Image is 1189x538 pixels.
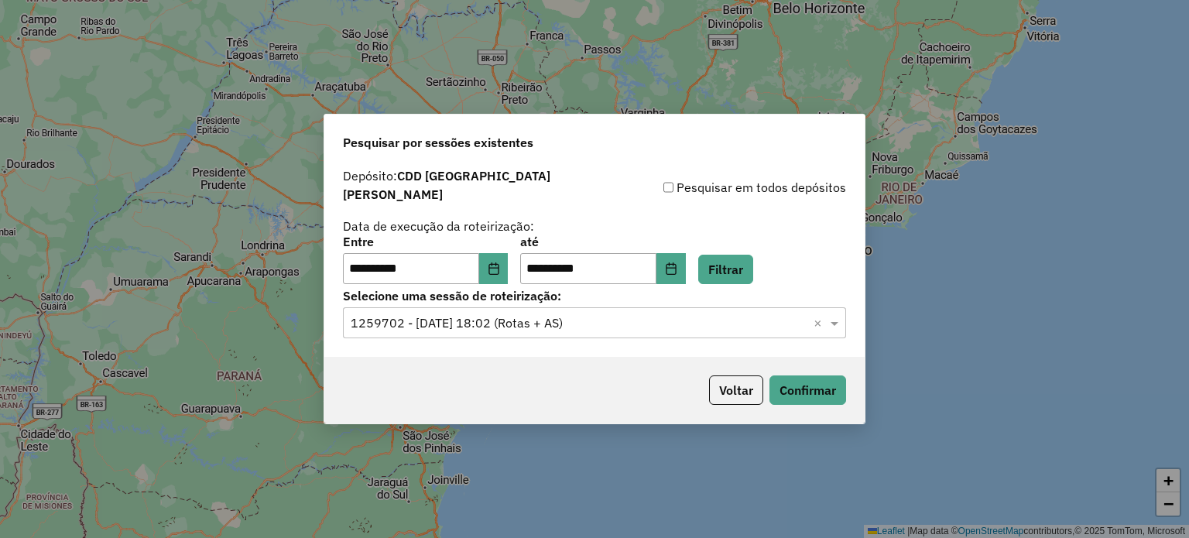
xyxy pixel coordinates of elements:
[343,217,534,235] label: Data de execução da roteirização:
[594,178,846,197] div: Pesquisar em todos depósitos
[479,253,509,284] button: Choose Date
[769,375,846,405] button: Confirmar
[520,232,685,251] label: até
[343,168,550,202] strong: CDD [GEOGRAPHIC_DATA][PERSON_NAME]
[814,314,827,332] span: Clear all
[343,286,846,305] label: Selecione uma sessão de roteirização:
[343,133,533,152] span: Pesquisar por sessões existentes
[698,255,753,284] button: Filtrar
[343,166,594,204] label: Depósito:
[343,232,508,251] label: Entre
[709,375,763,405] button: Voltar
[656,253,686,284] button: Choose Date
